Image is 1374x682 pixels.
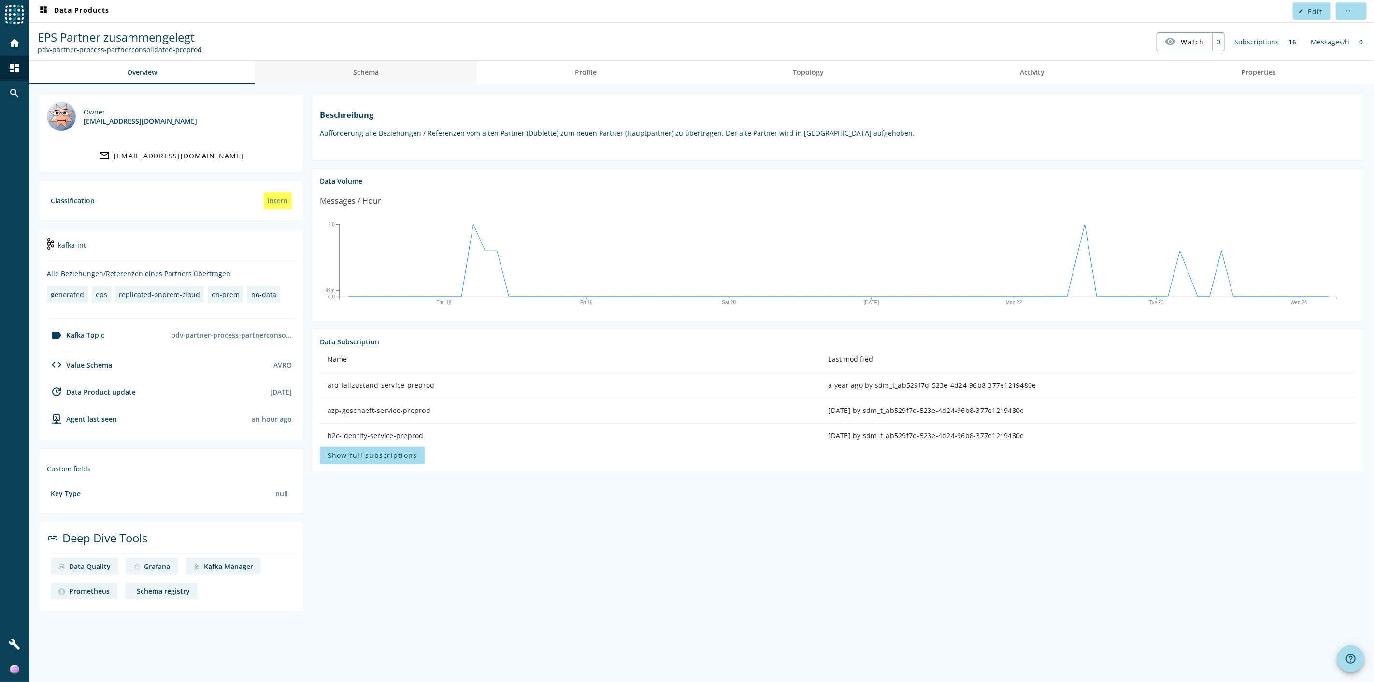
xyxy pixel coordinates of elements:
[9,87,20,99] mat-icon: search
[436,300,452,305] text: Thu 18
[51,386,62,398] mat-icon: update
[47,329,104,341] div: Kafka Topic
[251,290,276,299] div: no-data
[328,221,335,227] text: 2.0
[1020,69,1045,76] span: Activity
[1212,33,1224,51] div: 0
[47,269,296,278] div: Alle Beziehungen/Referenzen eines Partners übertragen
[270,387,292,397] div: [DATE]
[328,381,813,390] div: aro-fallzustand-service-preprod
[38,29,195,45] span: EPS Partner zusammengelegt
[125,583,198,599] a: deep dive imageSchema registry
[167,327,296,343] div: pdv-partner-process-partnerconsolidated-preprod
[821,346,1356,373] th: Last modified
[328,294,335,299] text: 0.0
[9,639,20,650] mat-icon: build
[47,147,296,164] a: [EMAIL_ADDRESS][DOMAIN_NAME]
[38,5,49,17] mat-icon: dashboard
[328,431,813,440] div: b2c-identity-service-preprod
[320,337,1356,346] div: Data Subscription
[821,373,1356,398] td: a year ago by sdm_t_ab529f7d-523e-4d24-96b8-377e1219480e
[325,288,334,293] text: 99m
[320,128,1356,138] p: Aufforderung alle Beziehungen / Referenzen vom alten Partner (Dublette) zum neuen Partner (Hauptp...
[47,413,117,425] div: agent-env-preprod
[47,386,136,398] div: Data Product update
[186,558,261,575] a: deep dive imageKafka Manager
[212,290,240,299] div: on-prem
[51,359,62,370] mat-icon: code
[320,195,381,207] div: Messages / Hour
[9,62,20,74] mat-icon: dashboard
[134,564,140,570] img: deep dive image
[34,2,113,20] button: Data Products
[126,558,178,575] a: deep dive imageGrafana
[51,329,62,341] mat-icon: label
[1345,8,1351,14] mat-icon: more_horiz
[252,414,292,424] div: Agents typically reports every 15min to 1h
[47,237,296,261] div: kafka-int
[51,489,81,498] div: Key Type
[58,564,65,570] img: deep dive image
[328,406,813,415] div: azp-geschaeft-service-preprod
[580,300,593,305] text: Fri 19
[5,5,24,24] img: spoud-logo.svg
[264,192,292,209] div: intern
[320,176,1356,185] div: Data Volume
[127,69,157,76] span: Overview
[47,359,112,370] div: Value Schema
[353,69,379,76] span: Schema
[328,451,417,460] span: Show full subscriptions
[114,151,244,160] div: [EMAIL_ADDRESS][DOMAIN_NAME]
[1290,300,1307,305] text: Wed 24
[51,583,117,599] a: deep dive imagePrometheus
[10,665,19,674] img: ce950ecd0e1bab489e5942bdff878568
[47,102,76,131] img: mbx_301094@mobi.ch
[38,5,109,17] span: Data Products
[69,586,110,596] div: Prometheus
[1299,8,1304,14] mat-icon: edit
[1157,33,1212,50] button: Watch
[320,110,1356,120] h1: Beschreibung
[1149,300,1164,305] text: Tue 23
[51,558,118,575] a: deep dive imageData Quality
[47,532,58,544] mat-icon: link
[119,290,200,299] div: replicated-onprem-cloud
[38,45,202,54] div: Kafka Topic: pdv-partner-process-partnerconsolidated-preprod
[864,300,879,305] text: [DATE]
[1181,33,1204,50] span: Watch
[144,562,170,571] div: Grafana
[272,485,292,502] div: null
[1308,7,1323,16] span: Edit
[69,562,111,571] div: Data Quality
[320,447,425,464] button: Show full subscriptions
[193,564,200,570] img: deep dive image
[1006,300,1022,305] text: Mon 22
[51,290,84,299] div: generated
[47,464,296,473] div: Custom fields
[575,69,597,76] span: Profile
[320,346,821,373] th: Name
[821,424,1356,449] td: [DATE] by sdm_t_ab529f7d-523e-4d24-96b8-377e1219480e
[1241,69,1276,76] span: Properties
[47,530,296,554] div: Deep Dive Tools
[96,290,107,299] div: eps
[47,238,54,250] img: kafka-int
[1165,36,1176,47] mat-icon: visibility
[84,116,197,126] div: [EMAIL_ADDRESS][DOMAIN_NAME]
[58,588,65,595] img: deep dive image
[793,69,824,76] span: Topology
[9,37,20,49] mat-icon: home
[273,360,292,369] div: AVRO
[1230,32,1284,51] div: Subscriptions
[99,150,110,161] mat-icon: mail_outline
[137,586,190,596] div: Schema registry
[821,398,1356,424] td: [DATE] by sdm_t_ab529f7d-523e-4d24-96b8-377e1219480e
[51,196,95,205] div: Classification
[1306,32,1354,51] div: Messages/h
[84,107,197,116] div: Owner
[1293,2,1331,20] button: Edit
[1284,32,1301,51] div: 16
[722,300,736,305] text: Sat 20
[1354,32,1368,51] div: 0
[1345,653,1357,665] mat-icon: help_outline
